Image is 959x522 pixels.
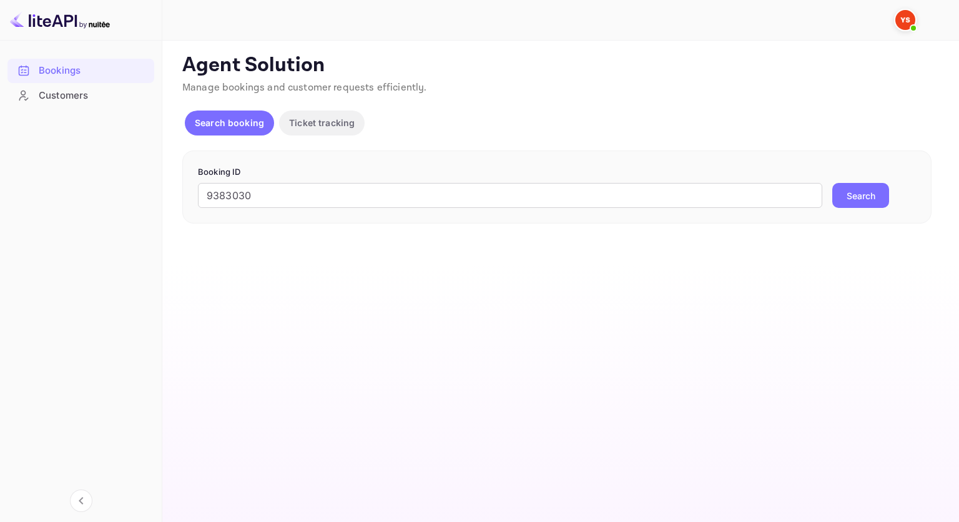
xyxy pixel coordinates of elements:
[832,183,889,208] button: Search
[39,89,148,103] div: Customers
[7,59,154,83] div: Bookings
[198,166,916,179] p: Booking ID
[289,116,355,129] p: Ticket tracking
[7,59,154,82] a: Bookings
[7,84,154,107] a: Customers
[70,490,92,512] button: Collapse navigation
[182,53,937,78] p: Agent Solution
[195,116,264,129] p: Search booking
[7,84,154,108] div: Customers
[895,10,915,30] img: Yandex Support
[198,183,822,208] input: Enter Booking ID (e.g., 63782194)
[10,10,110,30] img: LiteAPI logo
[39,64,148,78] div: Bookings
[182,81,427,94] span: Manage bookings and customer requests efficiently.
